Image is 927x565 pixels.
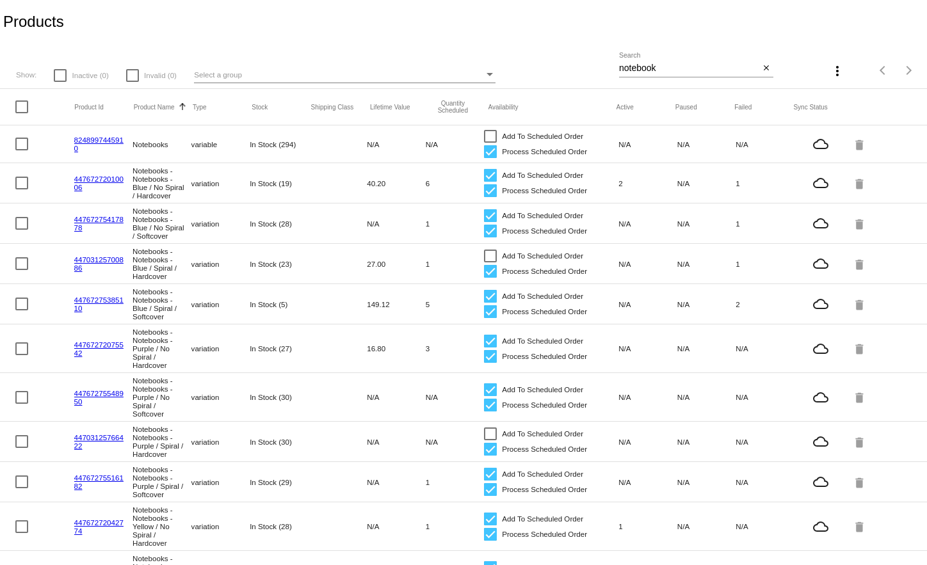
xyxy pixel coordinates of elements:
[133,422,191,461] mat-cell: Notebooks - Notebooks - Purple / Spiral / Hardcover
[367,390,426,404] mat-cell: N/A
[853,472,868,492] mat-icon: delete
[502,223,587,239] span: Process Scheduled Order
[193,103,207,111] button: Change sorting for ProductType
[16,70,36,79] span: Show:
[793,103,827,111] button: Change sorting for ValidationErrorCode
[794,136,847,152] mat-icon: cloud_queue
[250,176,309,191] mat-cell: In Stock (19)
[191,257,250,271] mat-cell: variation
[618,137,677,152] mat-cell: N/A
[191,176,250,191] mat-cell: variation
[677,475,736,489] mat-cell: N/A
[74,296,124,312] a: 44767275385110
[426,519,485,534] mat-cell: 1
[830,63,845,79] mat-icon: more_vert
[762,63,771,74] mat-icon: close
[502,466,583,482] span: Add To Scheduled Order
[618,176,677,191] mat-cell: 2
[133,244,191,283] mat-cell: Notebooks - Notebooks - Blue / Spiral / Hardcover
[794,296,847,312] mat-icon: cloud_queue
[736,257,794,271] mat-cell: 1
[194,67,496,83] mat-select: Select a group
[144,68,177,83] span: Invalid (0)
[429,100,476,114] button: Change sorting for QuantityScheduled
[488,104,617,111] mat-header-cell: Availability
[675,103,697,111] button: Change sorting for TotalQuantityScheduledPaused
[736,475,794,489] mat-cell: N/A
[367,137,426,152] mat-cell: N/A
[502,248,583,264] span: Add To Scheduled Order
[853,516,868,536] mat-icon: delete
[853,294,868,314] mat-icon: delete
[677,434,736,449] mat-cell: N/A
[426,176,485,191] mat-cell: 6
[502,183,587,198] span: Process Scheduled Order
[853,173,868,193] mat-icon: delete
[426,341,485,356] mat-cell: 3
[736,137,794,152] mat-cell: N/A
[426,257,485,271] mat-cell: 1
[74,175,124,191] a: 44767272010006
[502,208,583,223] span: Add To Scheduled Order
[74,340,124,357] a: 44767272075542
[794,519,847,534] mat-icon: cloud_queue
[677,257,736,271] mat-cell: N/A
[191,297,250,312] mat-cell: variation
[618,475,677,489] mat-cell: N/A
[794,434,847,449] mat-icon: cloud_queue
[794,175,847,191] mat-icon: cloud_queue
[618,434,677,449] mat-cell: N/A
[74,473,124,490] a: 44767275516182
[74,255,124,272] a: 44703125700886
[133,203,191,243] mat-cell: Notebooks - Notebooks - Blue / No Spiral / Softcover
[677,137,736,152] mat-cell: N/A
[3,13,64,31] h2: Products
[853,134,868,154] mat-icon: delete
[367,176,426,191] mat-cell: 40.20
[736,216,794,231] mat-cell: 1
[502,129,583,144] span: Add To Scheduled Order
[618,257,677,271] mat-cell: N/A
[74,136,124,152] a: 8248997445910
[250,137,309,152] mat-cell: In Stock (294)
[736,341,794,356] mat-cell: N/A
[250,216,309,231] mat-cell: In Stock (28)
[794,390,847,405] mat-icon: cloud_queue
[250,519,309,534] mat-cell: In Stock (28)
[618,341,677,356] mat-cell: N/A
[426,390,485,404] mat-cell: N/A
[896,58,922,83] button: Next page
[617,103,634,111] button: Change sorting for TotalQuantityScheduledActive
[426,475,485,489] mat-cell: 1
[502,349,587,364] span: Process Scheduled Order
[367,341,426,356] mat-cell: 16.80
[367,434,426,449] mat-cell: N/A
[736,297,794,312] mat-cell: 2
[191,137,250,152] mat-cell: variable
[250,434,309,449] mat-cell: In Stock (30)
[191,216,250,231] mat-cell: variation
[367,475,426,489] mat-cell: N/A
[426,216,485,231] mat-cell: 1
[502,168,583,183] span: Add To Scheduled Order
[794,216,847,231] mat-icon: cloud_queue
[736,519,794,534] mat-cell: N/A
[502,382,583,397] span: Add To Scheduled Order
[74,389,124,406] a: 44767275548950
[367,257,426,271] mat-cell: 27.00
[853,338,868,358] mat-icon: delete
[853,214,868,234] mat-icon: delete
[502,397,587,413] span: Process Scheduled Order
[618,390,677,404] mat-cell: N/A
[502,511,583,527] span: Add To Scheduled Order
[191,434,250,449] mat-cell: variation
[311,103,354,111] button: Change sorting for ShippingClass
[736,390,794,404] mat-cell: N/A
[502,426,583,442] span: Add To Scheduled Order
[191,390,250,404] mat-cell: variation
[367,216,426,231] mat-cell: N/A
[426,137,485,152] mat-cell: N/A
[853,387,868,407] mat-icon: delete
[426,297,485,312] mat-cell: 5
[853,254,868,274] mat-icon: delete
